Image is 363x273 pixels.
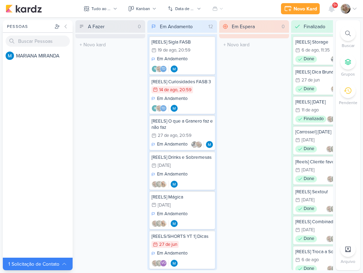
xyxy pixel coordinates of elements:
div: 27 de jun [159,242,177,247]
div: A Fazer [88,23,105,30]
div: Em Andamento [151,141,187,148]
div: [REELS] Mágica [151,194,213,200]
p: Em Andamento [157,141,187,148]
div: [Carrossel] Dia dos avós [295,129,357,135]
img: Leviê Agência de Marketing Digital [330,146,337,153]
div: Colaboradores: Sarah Violante, Leviê Agência de Marketing Digital, mlegnaioli@gmail.com, Yasmin Yumi [327,175,348,182]
div: Colaboradores: Sarah Violante, Leviê Agência de Marketing Digital, Yasmin Yumi, Thais de carvalho [327,116,348,123]
div: [DATE] [302,228,314,232]
div: Colaboradores: Sarah Violante, Leviê Agência de Marketing Digital, mlegnaioli@gmail.com [331,86,348,93]
img: Sarah Violante [341,4,350,14]
div: Done [295,56,317,63]
div: 11 de ago [302,108,319,112]
div: Done [295,265,317,272]
div: , 20:59 [177,88,192,92]
div: Done [295,205,317,212]
p: VO [161,262,166,265]
div: Responsável: MARIANA MIRANDA [171,105,178,112]
div: roberta.pecora@fasb.com.br [151,105,158,112]
p: Finalizado [304,116,324,123]
div: [REELS] Sigla FASB [151,39,213,45]
img: Sarah Violante [327,116,334,123]
img: Sarah Violante [327,175,334,182]
div: Thais de carvalho [160,105,167,112]
div: Colaboradores: Everton Granero, Sarah Violante [191,141,204,148]
div: [REELS] Sextou! [295,189,357,195]
img: Leviê Agência de Marketing Digital [331,116,338,123]
div: Responsável: MARIANA MIRANDA [171,181,178,188]
img: Leviê Agência de Marketing Digital [156,260,163,267]
p: Done [304,235,314,242]
p: Em Andamento [157,250,187,257]
div: 6 de ago [302,48,319,53]
div: [DATE] [302,168,314,172]
div: , 11:35 [319,48,330,53]
div: Colaboradores: Sarah Violante, Leviê Agência de Marketing Digital, mlegnaioli@gmail.com, Thais de... [327,265,348,272]
p: Em Andamento [157,171,187,178]
div: [REELS] Curiosidades FASB 3 [151,79,213,85]
div: Done [295,235,317,242]
div: Em Andamento [151,250,187,257]
div: Pessoas [6,23,53,30]
img: Sarah Violante [156,65,163,72]
img: MARIANA MIRANDA [171,181,178,188]
img: kardz.app [6,5,42,13]
img: Sarah Violante [326,146,333,153]
img: Sarah Violante [151,220,158,227]
p: Em Andamento [157,211,187,218]
div: Colaboradores: Sarah Violante, Leviê Agência de Marketing Digital, IDBOX - Agência de Design, mle... [326,146,348,153]
img: MARIANA MIRANDA [171,220,178,227]
input: + Novo kard [221,40,288,50]
img: Sarah Violante [151,260,158,267]
div: Finalizado [304,23,325,30]
div: , 20:59 [177,133,192,138]
div: 6 de ago [302,258,319,262]
div: Thais de carvalho [160,65,167,72]
div: roberta.pecora@fasb.com.br [151,65,158,72]
div: Colaboradores: Sarah Violante, Leviê Agência de Marketing Digital, Ventori Oficial [151,260,169,267]
div: 1 Solicitação de Contato [8,260,61,268]
p: r [154,107,156,110]
div: Em Andamento [151,95,187,102]
div: [REELS] Troca a Sopa? [295,249,357,255]
div: Em Andamento [151,171,187,178]
div: Responsável: MARIANA MIRANDA [206,141,213,148]
div: , 20:59 [176,48,191,53]
p: Buscar [342,42,355,49]
div: [REELS] Drinks e Sobremesas [151,154,213,161]
div: 19 de ago [158,48,176,53]
img: Sarah Violante [326,205,333,212]
div: Finalizado [295,116,326,123]
img: Leviê Agência de Marketing Digital [156,220,163,227]
img: Leviê Agência de Marketing Digital [331,175,338,182]
span: 9+ [333,2,337,8]
div: Colaboradores: roberta.pecora@fasb.com.br, Sarah Violante, Thais de carvalho [151,65,169,72]
p: Done [304,205,314,212]
div: 0 [279,23,288,30]
p: Done [304,146,314,153]
div: Responsável: MARIANA MIRANDA [171,65,178,72]
img: Sarah Violante [156,105,163,112]
div: [DATE] [158,163,171,168]
div: Em Andamento [151,211,187,218]
div: [DATE] [302,138,314,142]
img: MARIANA MIRANDA [171,65,178,72]
div: 12 [206,23,216,30]
div: [REELS] Dica Bruna - da colher [295,69,357,75]
div: Done [295,146,317,153]
div: Novo Kard [294,5,317,13]
img: MARIANA MIRANDA [206,141,213,148]
div: 27 de jun [302,78,320,83]
img: MARIANA MIRANDA [171,105,178,112]
p: Em Andamento [157,95,187,102]
img: Yasmin Yumi [160,220,167,227]
button: 1 Solicitação de Contato [3,258,73,270]
p: Grupos [341,71,355,77]
p: Done [304,56,314,63]
img: Sarah Violante [151,181,158,188]
div: Responsável: MARIANA MIRANDA [171,220,178,227]
p: r [154,67,156,71]
div: Colaboradores: Sarah Violante, Leviê Agência de Marketing Digital, Yasmin Yumi [151,181,169,188]
img: Everton Granero [331,56,338,63]
div: Em Espera [232,23,255,30]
